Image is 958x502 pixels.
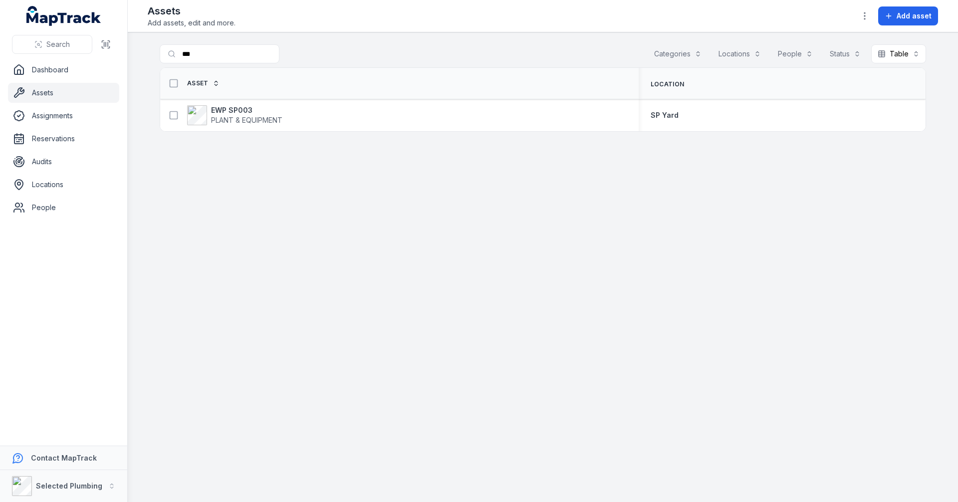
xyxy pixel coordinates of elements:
[8,83,119,103] a: Assets
[771,44,819,63] button: People
[12,35,92,54] button: Search
[8,175,119,195] a: Locations
[712,44,767,63] button: Locations
[651,110,679,120] a: SP Yard
[871,44,926,63] button: Table
[8,60,119,80] a: Dashboard
[148,18,236,28] span: Add assets, edit and more.
[187,79,209,87] span: Asset
[46,39,70,49] span: Search
[36,482,102,490] strong: Selected Plumbing
[211,105,282,115] strong: EWP SP003
[823,44,867,63] button: Status
[31,454,97,462] strong: Contact MapTrack
[651,80,684,88] span: Location
[8,129,119,149] a: Reservations
[8,198,119,218] a: People
[8,152,119,172] a: Audits
[26,6,101,26] a: MapTrack
[651,111,679,119] span: SP Yard
[878,6,938,25] button: Add asset
[8,106,119,126] a: Assignments
[211,116,282,124] span: PLANT & EQUIPMENT
[648,44,708,63] button: Categories
[897,11,932,21] span: Add asset
[187,79,220,87] a: Asset
[148,4,236,18] h2: Assets
[187,105,282,125] a: EWP SP003PLANT & EQUIPMENT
